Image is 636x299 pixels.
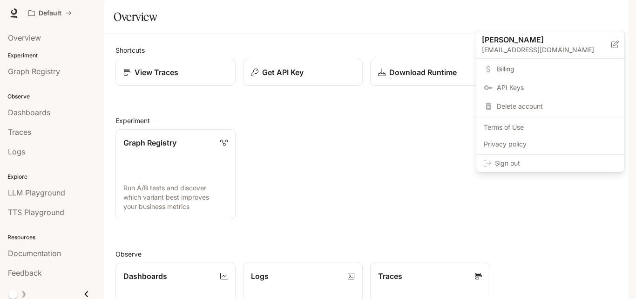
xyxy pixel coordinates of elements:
span: API Keys [497,83,617,92]
a: Terms of Use [478,119,622,136]
div: [PERSON_NAME][EMAIL_ADDRESS][DOMAIN_NAME] [476,30,624,59]
a: API Keys [478,79,622,96]
span: Terms of Use [484,123,617,132]
div: Delete account [478,98,622,115]
span: Privacy policy [484,139,617,149]
span: Delete account [497,102,617,111]
div: Sign out [476,155,624,172]
a: Billing [478,61,622,77]
span: Billing [497,64,617,74]
span: Sign out [495,159,617,168]
p: [PERSON_NAME] [482,34,596,45]
p: [EMAIL_ADDRESS][DOMAIN_NAME] [482,45,611,55]
a: Privacy policy [478,136,622,153]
